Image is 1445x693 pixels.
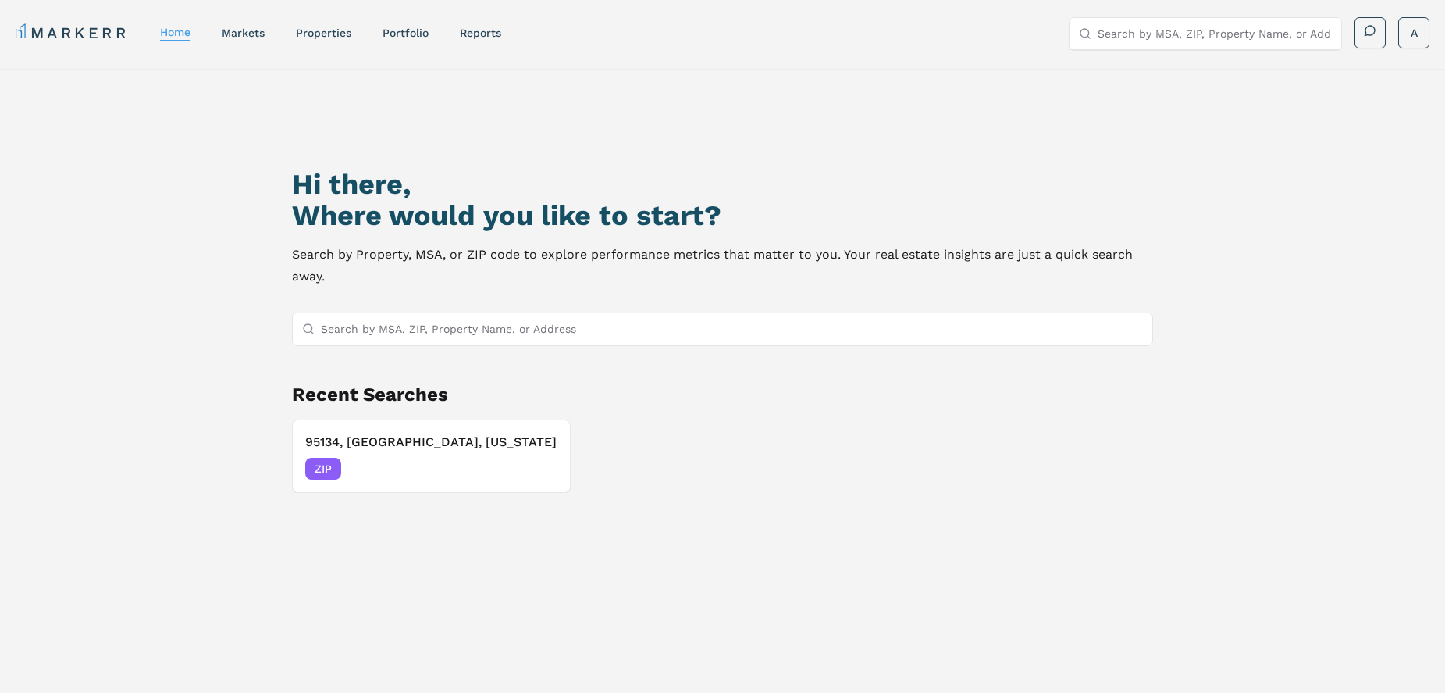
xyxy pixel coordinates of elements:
p: Search by Property, MSA, or ZIP code to explore performance metrics that matter to you. Your real... [292,244,1154,288]
h2: Where would you like to start? [292,200,1154,231]
span: A [1411,25,1418,41]
h1: Hi there, [292,169,1154,200]
span: ZIP [305,458,341,480]
span: [DATE] [522,461,557,477]
a: reports [460,27,501,39]
a: markets [222,27,265,39]
a: home [160,26,190,38]
a: Portfolio [383,27,429,39]
button: 95134, [GEOGRAPHIC_DATA], [US_STATE]ZIP[DATE] [292,420,571,493]
h2: Recent Searches [292,382,1154,407]
a: properties [296,27,351,39]
input: Search by MSA, ZIP, Property Name, or Address [1098,18,1332,49]
button: A [1398,17,1429,48]
a: MARKERR [16,22,129,44]
input: Search by MSA, ZIP, Property Name, or Address [321,313,1144,345]
h3: 95134, [GEOGRAPHIC_DATA], [US_STATE] [305,433,557,452]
